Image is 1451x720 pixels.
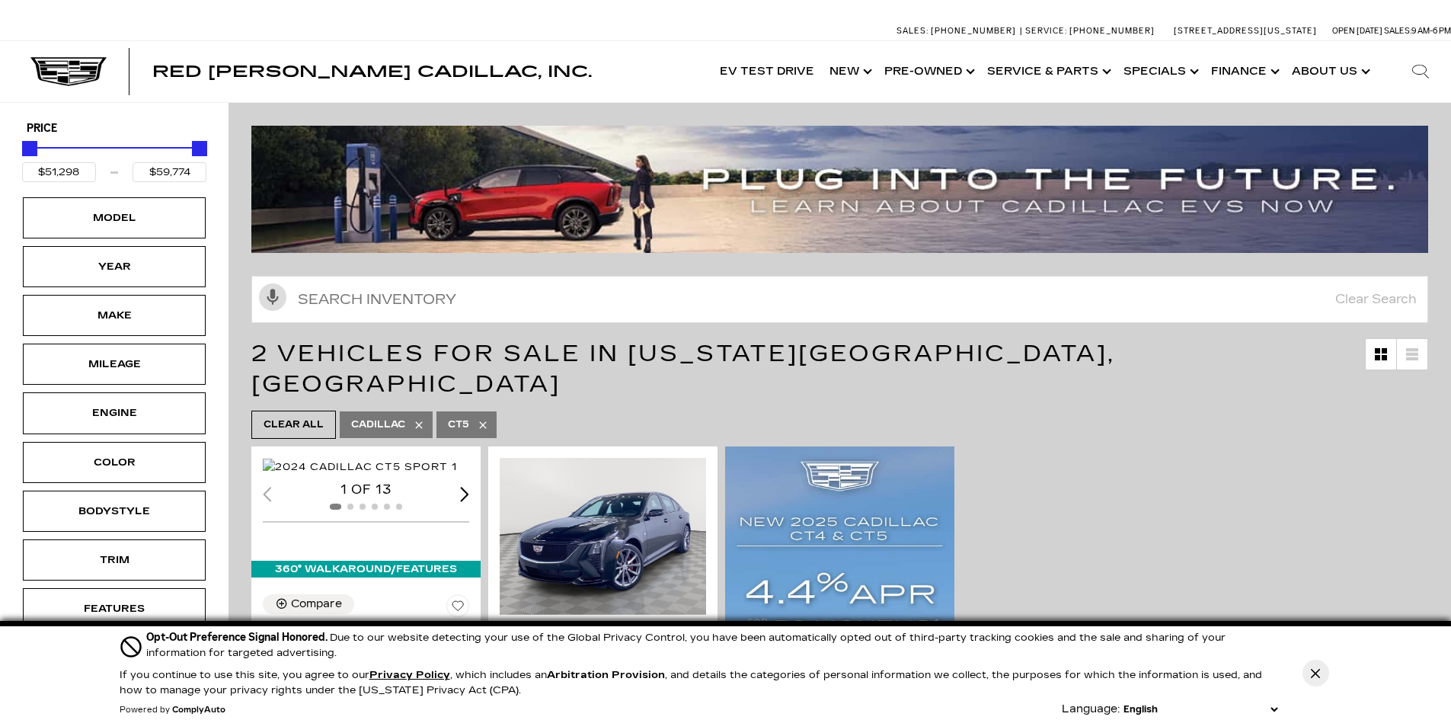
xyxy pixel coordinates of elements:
[76,600,152,617] div: Features
[446,594,469,623] button: Save Vehicle
[1284,41,1375,102] a: About Us
[547,669,665,681] strong: Arbitration Provision
[263,458,471,475] div: 1 / 2
[1411,26,1451,36] span: 9 AM-6 PM
[120,669,1262,696] p: If you continue to use this site, you agree to our , which includes an , and details the categori...
[30,57,107,86] img: Cadillac Dark Logo with Cadillac White Text
[1302,660,1329,686] button: Close Button
[263,459,457,475] img: 2024 Cadillac CT5 Sport 1
[259,283,286,311] svg: Click to toggle on voice search
[1025,26,1067,36] span: Service:
[146,631,330,644] span: Opt-Out Preference Signal Honored .
[152,62,592,81] span: Red [PERSON_NAME] Cadillac, Inc.
[76,307,152,324] div: Make
[23,246,206,287] div: YearYear
[192,141,207,156] div: Maximum Price
[712,41,822,102] a: EV Test Drive
[251,561,481,578] div: 360° WalkAround/Features
[980,41,1116,102] a: Service & Parts
[822,41,877,102] a: New
[1384,26,1411,36] span: Sales:
[263,482,469,498] div: 1 of 13
[152,64,592,79] a: Red [PERSON_NAME] Cadillac, Inc.
[1174,26,1317,36] a: [STREET_ADDRESS][US_STATE]
[76,552,152,568] div: Trim
[76,210,152,226] div: Model
[369,669,450,681] a: Privacy Policy
[76,258,152,275] div: Year
[22,141,37,156] div: Minimum Price
[172,706,225,715] a: ComplyAuto
[76,503,152,520] div: Bodystyle
[448,415,469,434] span: CT5
[23,491,206,532] div: BodystyleBodystyle
[1062,704,1120,715] div: Language:
[27,122,202,136] h5: Price
[1116,41,1203,102] a: Specials
[877,41,980,102] a: Pre-Owned
[23,295,206,336] div: MakeMake
[251,126,1440,253] img: ev-blog-post-banners4
[351,415,405,434] span: Cadillac
[251,340,1115,398] span: 2 Vehicles for Sale in [US_STATE][GEOGRAPHIC_DATA], [GEOGRAPHIC_DATA]
[120,706,225,715] div: Powered by
[1020,27,1159,35] a: Service: [PHONE_NUMBER]
[22,136,206,182] div: Price
[1332,26,1382,36] span: Open [DATE]
[263,594,354,614] button: Compare Vehicle
[264,415,324,434] span: Clear All
[23,197,206,238] div: ModelModel
[460,487,469,501] div: Next slide
[1069,26,1155,36] span: [PHONE_NUMBER]
[76,454,152,471] div: Color
[76,356,152,373] div: Mileage
[23,344,206,385] div: MileageMileage
[1120,702,1281,717] select: Language Select
[896,27,1020,35] a: Sales: [PHONE_NUMBER]
[133,162,206,182] input: Maximum
[931,26,1016,36] span: [PHONE_NUMBER]
[251,276,1428,323] input: Search Inventory
[1366,339,1396,370] a: Grid View
[23,392,206,434] div: EngineEngine
[23,539,206,581] div: TrimTrim
[291,597,342,611] div: Compare
[23,588,206,629] div: FeaturesFeatures
[23,442,206,483] div: ColorColor
[500,458,708,615] img: 2025 Cadillac CT5 Sport 1
[76,405,152,421] div: Engine
[896,26,928,36] span: Sales:
[1203,41,1284,102] a: Finance
[146,629,1281,661] div: Due to our website detecting your use of the Global Privacy Control, you have been automatically ...
[22,162,96,182] input: Minimum
[500,458,708,615] div: 1 / 2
